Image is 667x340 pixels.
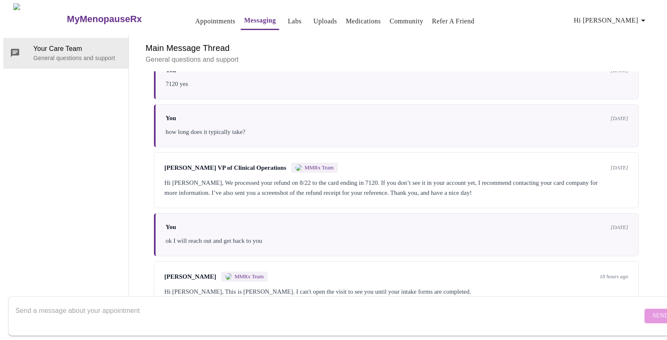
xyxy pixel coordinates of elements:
span: You [166,115,176,122]
span: [DATE] [611,115,628,122]
h6: Main Message Thread [146,41,647,55]
span: Hi [PERSON_NAME] [574,15,648,26]
div: Hi [PERSON_NAME], We processed your refund on 8/22 to the card ending in 7120. If you don’t see i... [164,178,628,198]
button: Refer a Friend [429,13,478,30]
a: Appointments [195,15,235,27]
img: MyMenopauseRx Logo [13,3,66,35]
a: Uploads [313,15,337,27]
h3: MyMenopauseRx [67,14,142,25]
p: General questions and support [33,54,122,62]
span: Your Care Team [33,44,122,54]
span: [PERSON_NAME] VP of Clinical Operations [164,164,286,171]
span: MMRx Team [305,164,334,171]
img: MMRX [295,164,302,171]
span: [PERSON_NAME] [164,273,216,280]
div: 7120 yes [166,79,628,89]
button: Medications [342,13,384,30]
button: Hi [PERSON_NAME] [571,12,652,29]
span: You [166,224,176,231]
span: 18 hours ago [599,273,628,280]
a: Refer a Friend [432,15,475,27]
a: MyMenopauseRx [66,5,175,34]
div: ok I will reach out and get back to you [166,236,628,246]
div: Hi [PERSON_NAME], This is [PERSON_NAME]. I can't open the visit to see you until your intake form... [164,287,628,297]
button: Uploads [310,13,340,30]
div: Your Care TeamGeneral questions and support [3,38,128,68]
a: Medications [346,15,381,27]
img: MMRX [225,273,232,280]
a: Community [390,15,423,27]
button: Community [386,13,427,30]
div: how long does it typically take? [166,127,628,137]
button: Messaging [241,12,279,30]
span: MMRx Team [234,273,264,280]
button: Labs [281,13,308,30]
p: General questions and support [146,55,647,65]
span: [DATE] [611,164,628,171]
a: Labs [288,15,302,27]
span: [DATE] [611,224,628,231]
button: Appointments [192,13,239,30]
a: Messaging [244,15,276,26]
textarea: Send a message about your appointment [15,302,642,329]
